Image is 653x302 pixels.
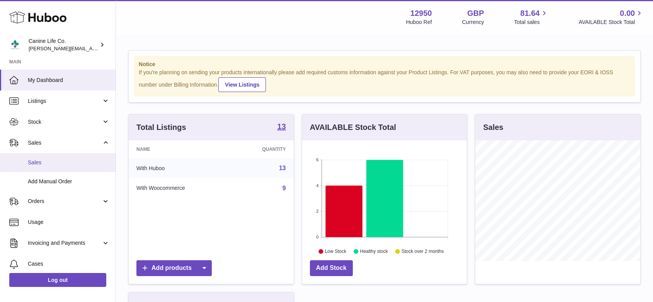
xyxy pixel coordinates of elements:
[467,8,484,19] strong: GBP
[282,185,286,191] a: 9
[28,159,110,166] span: Sales
[28,260,110,268] span: Cases
[316,235,318,239] text: 0
[28,178,110,185] span: Add Manual Order
[483,122,503,133] h3: Sales
[129,158,231,178] td: With Huboo
[316,157,318,162] text: 6
[28,118,102,126] span: Stock
[310,260,353,276] a: Add Stock
[310,122,396,133] h3: AVAILABLE Stock Total
[578,19,644,26] span: AVAILABLE Stock Total
[277,123,286,130] strong: 13
[462,19,484,26] div: Currency
[277,123,286,132] a: 13
[514,8,548,26] a: 81.64 Total sales
[28,239,102,247] span: Invoicing and Payments
[406,19,432,26] div: Huboo Ref
[410,8,432,19] strong: 12950
[28,139,102,147] span: Sales
[316,183,318,188] text: 4
[139,61,630,68] strong: Notice
[9,39,21,51] img: kevin@clsgltd.co.uk
[578,8,644,26] a: 0.00 AVAILABLE Stock Total
[401,249,444,254] text: Stock over 2 months
[231,140,294,158] th: Quantity
[325,249,347,254] text: Low Stock
[28,77,110,84] span: My Dashboard
[139,69,630,92] div: If you're planning on sending your products internationally please add required customs informati...
[28,97,102,105] span: Listings
[129,140,231,158] th: Name
[514,19,548,26] span: Total sales
[620,8,635,19] span: 0.00
[28,218,110,226] span: Usage
[136,122,186,133] h3: Total Listings
[136,260,212,276] a: Add products
[520,8,539,19] span: 81.64
[279,165,286,171] a: 13
[360,249,388,254] text: Healthy stock
[29,45,155,51] span: [PERSON_NAME][EMAIL_ADDRESS][DOMAIN_NAME]
[29,38,98,52] div: Canine Life Co.
[9,273,106,287] a: Log out
[28,198,102,205] span: Orders
[129,178,231,198] td: With Woocommerce
[316,209,318,213] text: 2
[218,77,266,92] a: View Listings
